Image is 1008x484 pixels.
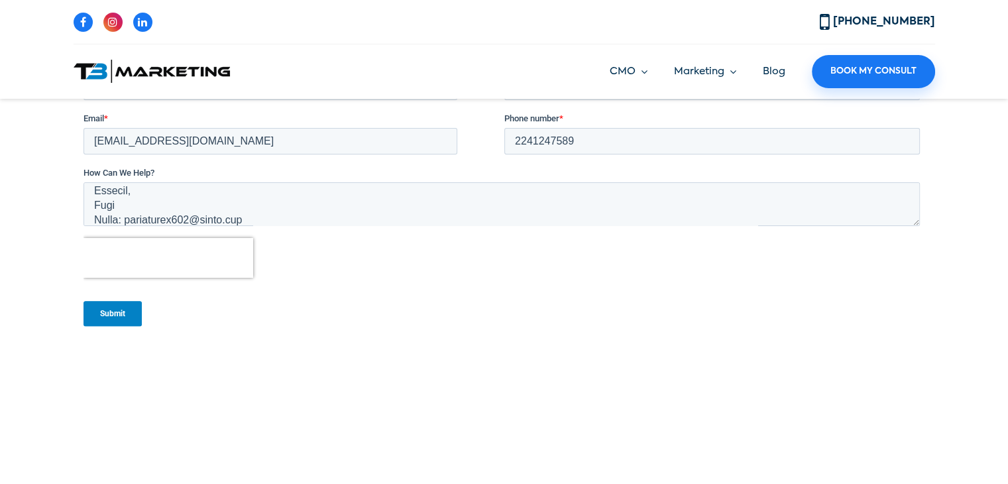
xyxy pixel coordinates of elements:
a: Book My Consult [812,55,935,88]
a: [PHONE_NUMBER] [820,17,935,27]
img: T3 Marketing [74,60,230,83]
iframe: Form 0 [84,58,925,349]
a: Blog [763,66,785,76]
a: Marketing [674,64,736,80]
a: CMO [610,64,647,80]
